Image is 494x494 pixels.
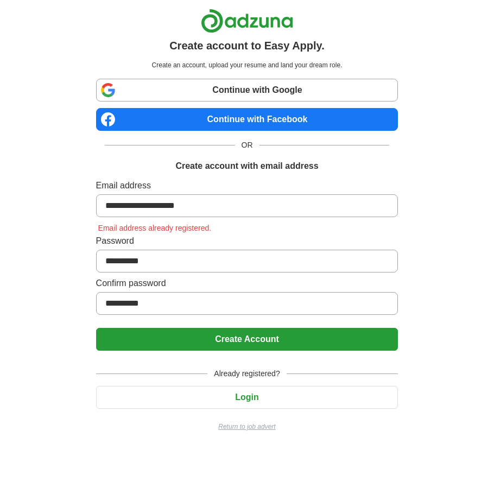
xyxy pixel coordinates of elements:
a: Continue with Facebook [96,108,398,131]
h1: Create account with email address [175,160,318,173]
label: Email address [96,179,398,192]
label: Confirm password [96,277,398,290]
img: Adzuna logo [201,9,293,33]
button: Create Account [96,328,398,351]
a: Return to job advert [96,422,398,432]
a: Continue with Google [96,79,398,102]
label: Password [96,235,398,248]
h1: Create account to Easy Apply. [169,37,325,54]
a: Login [96,392,398,402]
p: Create an account, upload your resume and land your dream role. [98,60,396,70]
span: Email address already registered. [96,224,214,232]
span: Already registered? [207,368,286,379]
span: OR [235,140,259,151]
button: Login [96,386,398,409]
